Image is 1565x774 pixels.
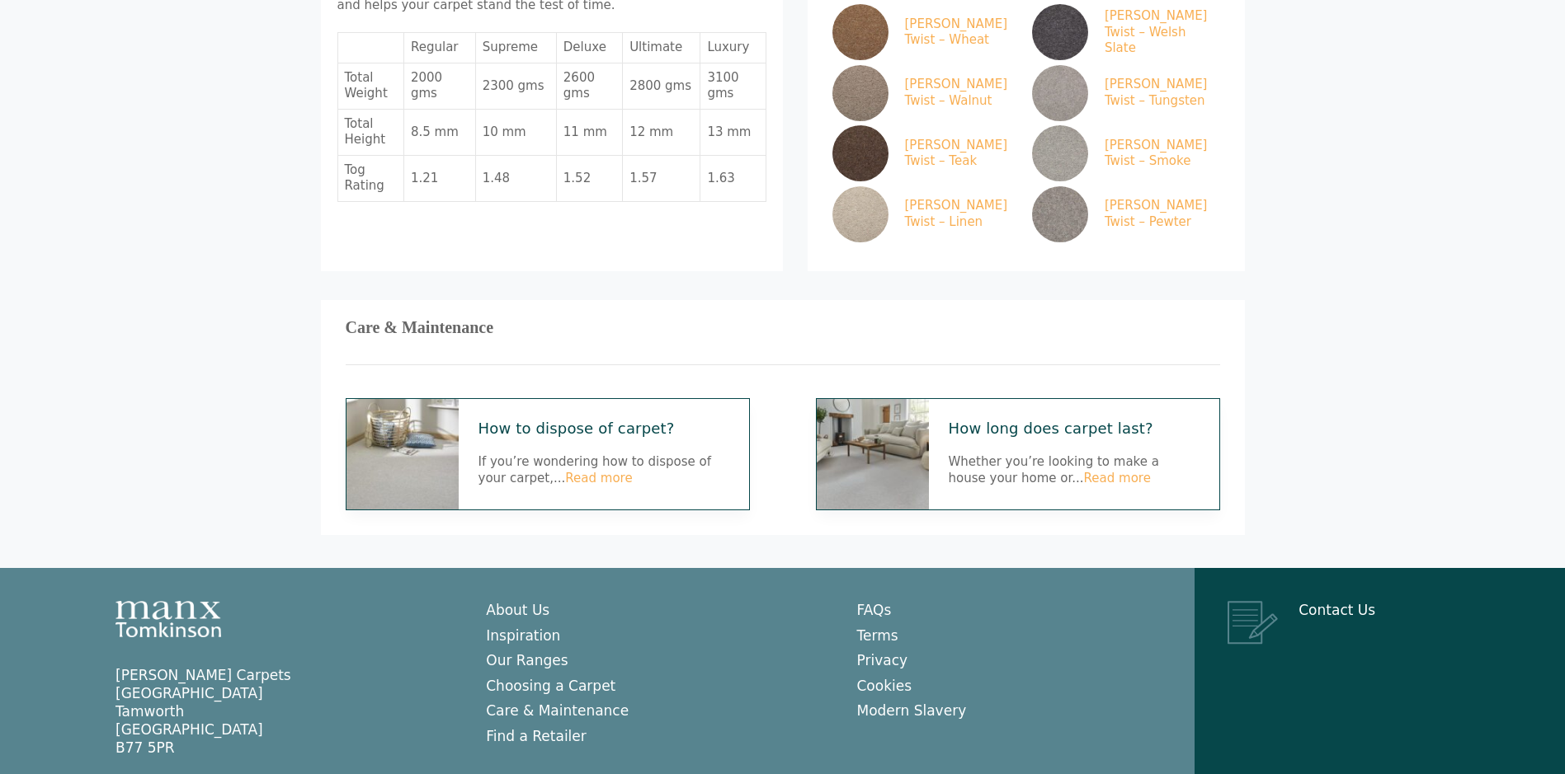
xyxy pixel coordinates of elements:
td: 1.52 [557,156,623,202]
a: Cookies [857,678,912,694]
img: Tomkinson Twist - Walnut [832,65,889,121]
img: Tomkinson Twist Smoke [1032,125,1088,181]
a: Care & Maintenance [486,702,629,719]
a: Contact Us [1299,602,1375,618]
a: [PERSON_NAME] Twist – Tungsten [1032,65,1214,121]
p: [PERSON_NAME] Carpets [GEOGRAPHIC_DATA] Tamworth [GEOGRAPHIC_DATA] B77 5PR [115,666,453,757]
td: 3100 gms [700,63,766,110]
img: Tomkinson Twist - Pewter [1032,186,1088,242]
td: Total Weight [338,63,404,110]
td: Tog Rating [338,156,404,202]
td: Total Height [338,110,404,156]
a: Read more [1084,471,1151,486]
img: Tomkinson Twist - Linen [832,186,889,242]
img: Tomkinson Twist - Wheat [832,4,889,60]
td: 2000 gms [404,63,476,110]
td: Regular [404,33,476,63]
td: Ultimate [623,33,700,63]
a: Our Ranges [486,652,568,668]
img: Tomkinson Twist Tungsten [1032,65,1088,121]
a: How to dispose of carpet? [478,419,729,438]
td: 1.48 [476,156,557,202]
td: 2800 gms [623,63,700,110]
a: [PERSON_NAME] Twist – Linen [832,186,1014,242]
a: [PERSON_NAME] Twist – Welsh Slate [1032,4,1214,60]
a: [PERSON_NAME] Twist – Teak [832,125,1014,181]
td: 1.21 [404,156,476,202]
a: Modern Slavery [857,702,967,719]
a: [PERSON_NAME] Twist – Wheat [832,4,1014,60]
a: [PERSON_NAME] Twist – Walnut [832,65,1014,121]
div: If you’re wondering how to dispose of your carpet,... [478,419,729,486]
a: Choosing a Carpet [486,678,615,694]
a: Inspiration [486,627,560,644]
img: Tomkinson Twist Welsh Slate [1032,4,1088,60]
td: 8.5 mm [404,110,476,156]
td: 1.57 [623,156,700,202]
td: 1.63 [700,156,766,202]
td: 11 mm [557,110,623,156]
a: Terms [857,627,898,644]
a: About Us [486,602,549,618]
div: Whether you’re looking to make a house your home or... [949,419,1200,486]
td: Supreme [476,33,557,63]
a: [PERSON_NAME] Twist – Smoke [1032,125,1214,181]
img: Tomkinson Twist - Teak [832,125,889,181]
h3: Care & Maintenance [346,325,1220,331]
a: How long does carpet last? [949,419,1200,438]
td: Deluxe [557,33,623,63]
td: 10 mm [476,110,557,156]
td: 12 mm [623,110,700,156]
a: Read more [565,471,632,486]
a: [PERSON_NAME] Twist – Pewter [1032,186,1214,242]
a: FAQs [857,602,892,618]
td: 2600 gms [557,63,623,110]
td: Luxury [700,33,766,63]
a: Find a Retailer [486,728,587,744]
td: 2300 gms [476,63,557,110]
img: Manx Tomkinson Logo [115,601,221,637]
a: Privacy [857,652,908,668]
td: 13 mm [700,110,766,156]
